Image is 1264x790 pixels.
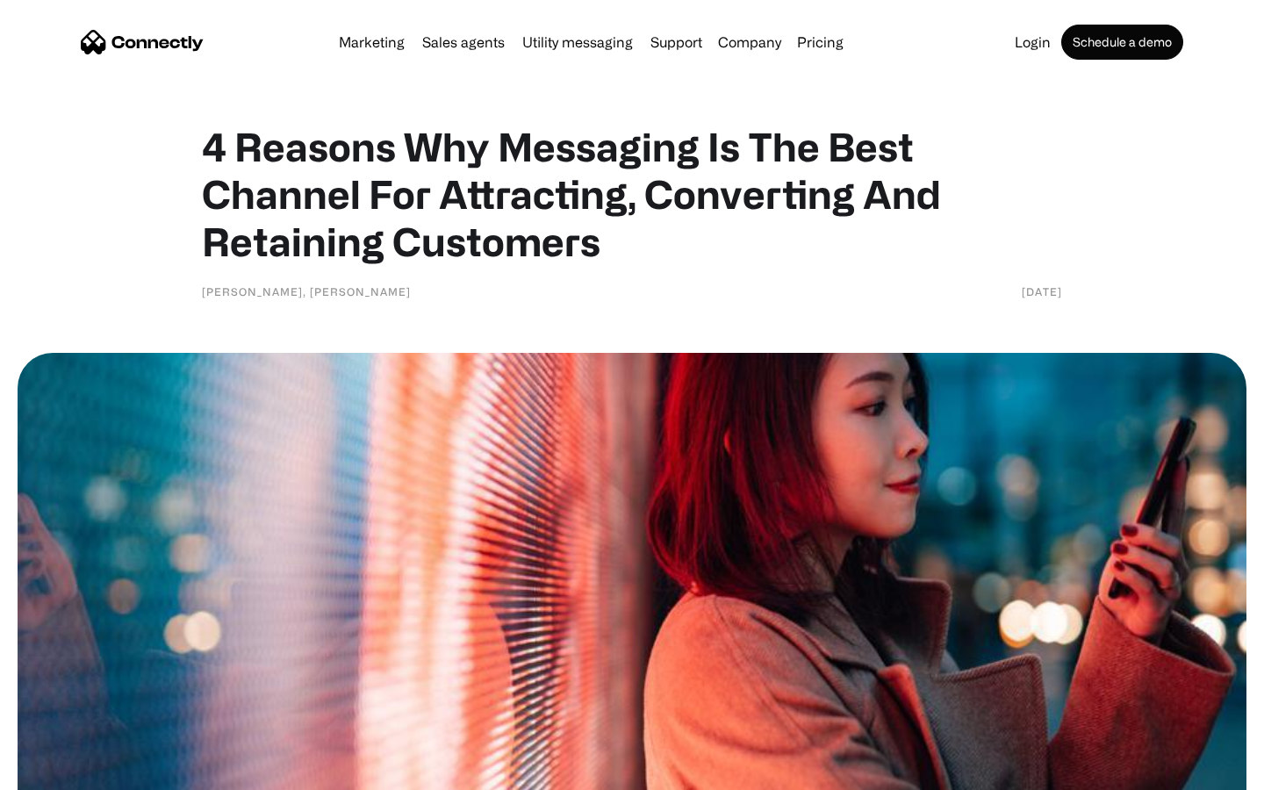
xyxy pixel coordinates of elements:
a: Marketing [332,35,412,49]
h1: 4 Reasons Why Messaging Is The Best Channel For Attracting, Converting And Retaining Customers [202,123,1062,265]
a: Login [1008,35,1058,49]
a: Sales agents [415,35,512,49]
a: Utility messaging [515,35,640,49]
a: Pricing [790,35,851,49]
a: Support [643,35,709,49]
div: [DATE] [1022,283,1062,300]
aside: Language selected: English [18,759,105,784]
div: [PERSON_NAME], [PERSON_NAME] [202,283,411,300]
a: Schedule a demo [1061,25,1183,60]
ul: Language list [35,759,105,784]
div: Company [718,30,781,54]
